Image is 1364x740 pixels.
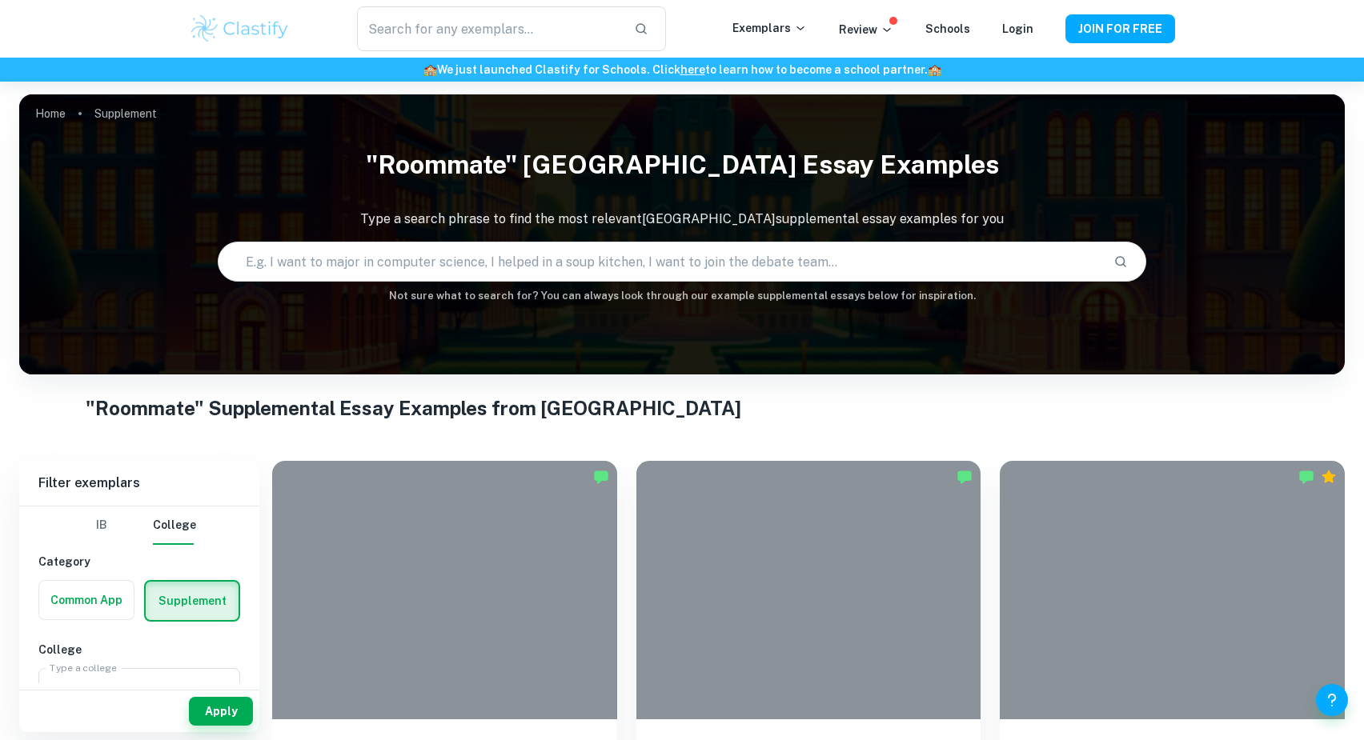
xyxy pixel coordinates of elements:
button: Open [212,679,235,702]
h1: "Roommate" [GEOGRAPHIC_DATA] Essay Examples [19,139,1345,190]
button: Supplement [146,582,239,620]
p: Exemplars [732,19,807,37]
h6: College [38,641,240,658]
button: Common App [39,581,134,619]
button: Apply [189,697,253,726]
p: Type a search phrase to find the most relevant [GEOGRAPHIC_DATA] supplemental essay examples for you [19,210,1345,229]
button: IB [82,506,121,545]
button: College [153,506,196,545]
h6: Filter exemplars [19,461,259,506]
a: Login [1002,22,1033,35]
h6: Not sure what to search for? You can always look through our example supplemental essays below fo... [19,288,1345,304]
input: E.g. I want to major in computer science, I helped in a soup kitchen, I want to join the debate t... [219,239,1100,284]
div: Filter type choice [82,506,196,545]
button: Search [1107,248,1134,275]
h6: Category [38,553,240,570]
span: 🏫 [423,63,437,76]
h6: We just launched Clastify for Schools. Click to learn how to become a school partner. [3,61,1361,78]
img: Marked [1298,469,1314,485]
button: Help and Feedback [1316,684,1348,716]
input: Search for any exemplars... [357,6,621,51]
img: Marked [957,469,973,485]
h1: "Roommate" Supplemental Essay Examples from [GEOGRAPHIC_DATA] [86,394,1278,422]
a: Home [35,102,66,125]
img: Clastify logo [189,13,291,45]
p: Supplement [94,105,157,122]
div: Premium [1321,469,1337,485]
span: 🏫 [928,63,941,76]
p: Review [839,21,893,38]
a: Schools [925,22,970,35]
label: Type a college [50,661,116,674]
img: Marked [593,469,609,485]
button: JOIN FOR FREE [1065,14,1175,43]
a: here [680,63,705,76]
